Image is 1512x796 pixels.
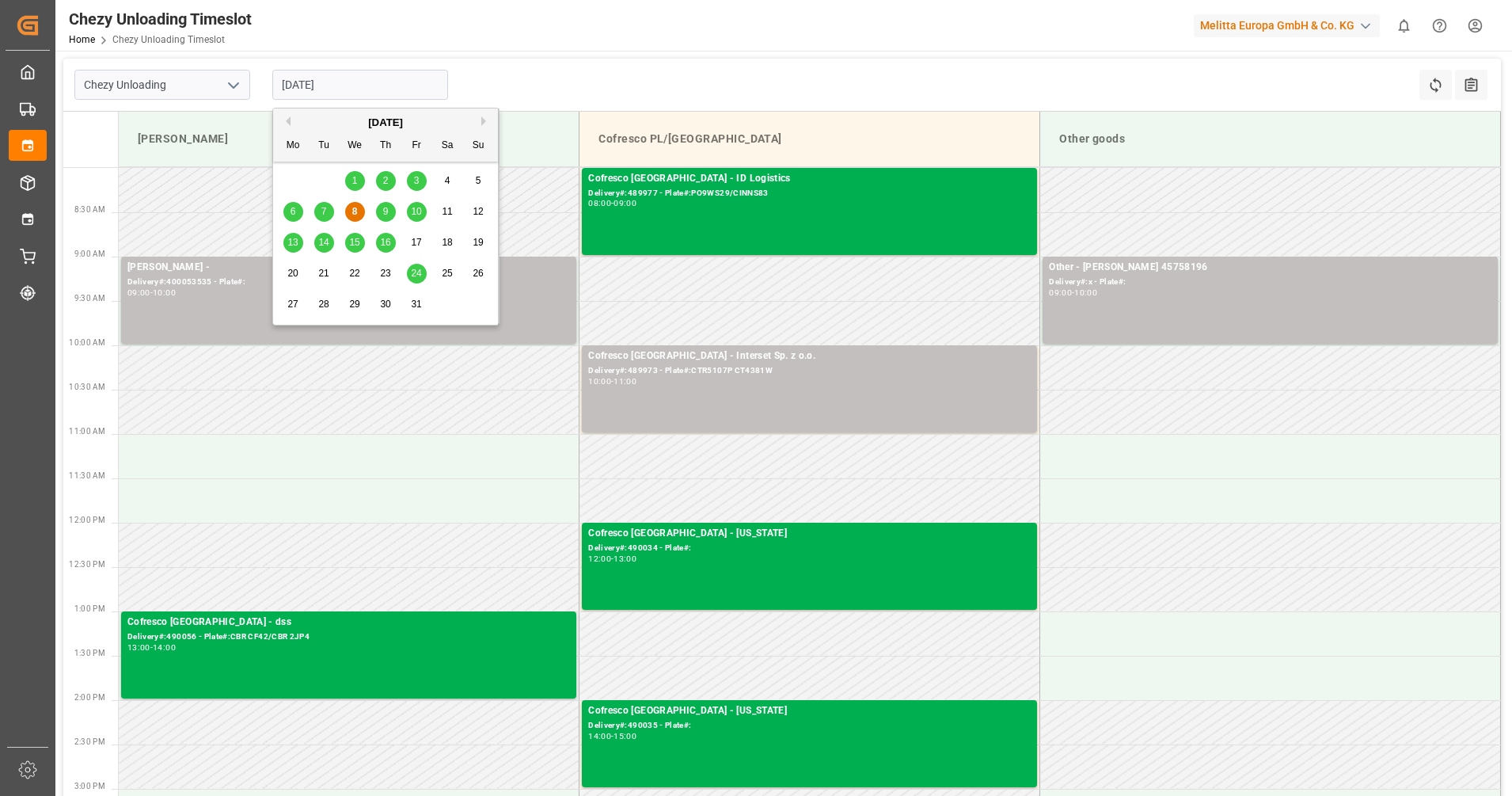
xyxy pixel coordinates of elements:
[1194,14,1380,37] div: Melitta Europa GmbH & Co. KG
[283,233,303,253] div: Choose Monday, October 13th, 2025
[469,264,488,284] div: Choose Sunday, October 26th, 2025
[588,733,611,740] div: 14:00
[376,233,396,253] div: Choose Thursday, October 16th, 2025
[588,200,611,207] div: 08:00
[442,268,452,279] span: 25
[614,200,636,207] div: 09:00
[74,294,105,303] span: 9:30 AM
[473,237,483,248] span: 19
[345,233,365,253] div: Choose Wednesday, October 15th, 2025
[588,542,1031,555] div: Delivery#:490034 - Plate#:
[376,202,396,222] div: Choose Thursday, October 9th, 2025
[153,644,176,651] div: 14:00
[407,295,427,314] div: Choose Friday, October 31st, 2025
[74,782,105,790] span: 3:00 PM
[611,733,614,740] div: -
[469,233,488,253] div: Choose Sunday, October 19th, 2025
[131,124,566,154] div: [PERSON_NAME]
[588,555,611,562] div: 12:00
[127,276,570,289] div: Delivery#:400053535 - Plate#:
[407,202,427,222] div: Choose Friday, October 10th, 2025
[1422,8,1457,44] button: Help Center
[283,136,303,156] div: Mo
[588,378,611,385] div: 10:00
[127,260,570,276] div: [PERSON_NAME] -
[69,383,105,391] span: 10:30 AM
[318,299,329,310] span: 28
[278,166,494,320] div: month 2025-10
[411,299,421,310] span: 31
[349,299,359,310] span: 29
[411,206,421,217] span: 10
[376,295,396,314] div: Choose Thursday, October 30th, 2025
[1194,10,1386,40] button: Melitta Europa GmbH & Co. KG
[314,264,334,284] div: Choose Tuesday, October 21st, 2025
[314,295,334,314] div: Choose Tuesday, October 28th, 2025
[588,526,1031,542] div: Cofresco [GEOGRAPHIC_DATA] - [US_STATE]
[1053,124,1487,154] div: Other goods
[614,733,636,740] div: 15:00
[352,206,358,217] span: 8
[376,171,396,191] div: Choose Thursday, October 2nd, 2025
[473,206,483,217] span: 12
[588,348,1031,364] div: Cofresco [GEOGRAPHIC_DATA] - Interset Sp. z o.o.
[438,136,458,156] div: Sa
[74,604,105,613] span: 1:00 PM
[318,268,329,279] span: 21
[611,555,614,562] div: -
[349,268,359,279] span: 22
[407,264,427,284] div: Choose Friday, October 24th, 2025
[473,268,483,279] span: 26
[74,205,105,214] span: 8:30 AM
[445,175,450,186] span: 4
[407,136,427,156] div: Fr
[588,719,1031,733] div: Delivery#:490035 - Plate#:
[345,264,365,284] div: Choose Wednesday, October 22nd, 2025
[314,136,334,156] div: Tu
[438,171,458,191] div: Choose Saturday, October 4th, 2025
[272,70,448,100] input: DD.MM.YYYY
[287,268,298,279] span: 20
[592,124,1027,154] div: Cofresco PL/[GEOGRAPHIC_DATA]
[69,560,105,569] span: 12:30 PM
[380,268,390,279] span: 23
[614,378,636,385] div: 11:00
[442,206,452,217] span: 11
[352,175,358,186] span: 1
[283,295,303,314] div: Choose Monday, October 27th, 2025
[291,206,296,217] span: 6
[376,136,396,156] div: Th
[69,516,105,524] span: 12:00 PM
[127,630,570,644] div: Delivery#:490056 - Plate#:CBR CF42/CBR 2JP4
[345,171,365,191] div: Choose Wednesday, October 1st, 2025
[74,649,105,657] span: 1:30 PM
[69,471,105,480] span: 11:30 AM
[588,703,1031,719] div: Cofresco [GEOGRAPHIC_DATA] - [US_STATE]
[1049,289,1072,296] div: 09:00
[74,70,250,100] input: Type to search/select
[345,136,365,156] div: We
[588,171,1031,187] div: Cofresco [GEOGRAPHIC_DATA] - ID Logistics
[469,202,488,222] div: Choose Sunday, October 12th, 2025
[481,116,491,126] button: Next Month
[1049,276,1491,289] div: Delivery#:x - Plate#:
[1386,8,1422,44] button: show 0 new notifications
[221,73,245,97] button: open menu
[349,237,359,248] span: 15
[74,249,105,258] span: 9:00 AM
[127,615,570,630] div: Cofresco [GEOGRAPHIC_DATA] - dss
[281,116,291,126] button: Previous Month
[411,268,421,279] span: 24
[1049,260,1491,276] div: Other - [PERSON_NAME] 45758196
[407,171,427,191] div: Choose Friday, October 3rd, 2025
[380,237,390,248] span: 16
[469,171,488,191] div: Choose Sunday, October 5th, 2025
[380,299,390,310] span: 30
[345,295,365,314] div: Choose Wednesday, October 29th, 2025
[283,202,303,222] div: Choose Monday, October 6th, 2025
[69,7,252,31] div: Chezy Unloading Timeslot
[376,264,396,284] div: Choose Thursday, October 23rd, 2025
[69,338,105,347] span: 10:00 AM
[383,206,389,217] span: 9
[1072,289,1074,296] div: -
